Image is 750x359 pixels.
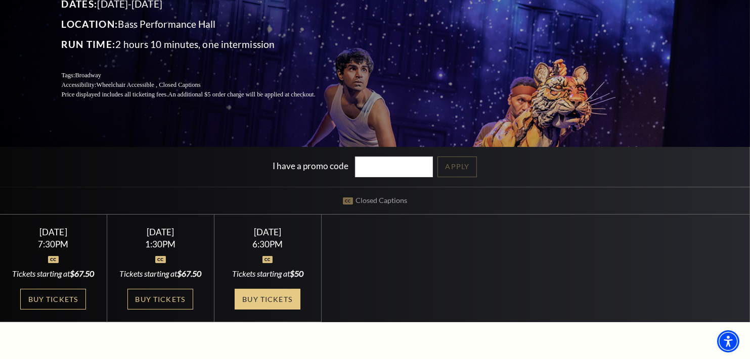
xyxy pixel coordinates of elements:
[20,289,86,310] a: Buy Tickets
[235,289,300,310] a: Buy Tickets
[62,71,340,80] p: Tags:
[119,240,202,248] div: 1:30PM
[75,72,101,79] span: Broadway
[62,36,340,53] p: 2 hours 10 minutes, one intermission
[119,227,202,237] div: [DATE]
[12,240,95,248] div: 7:30PM
[96,81,200,88] span: Wheelchair Accessible , Closed Captions
[62,38,116,50] span: Run Time:
[127,289,193,310] a: Buy Tickets
[226,227,308,237] div: [DATE]
[70,269,94,278] span: $67.50
[717,330,739,352] div: Accessibility Menu
[62,16,340,32] p: Bass Performance Hall
[177,269,201,278] span: $67.50
[226,268,308,279] div: Tickets starting at
[62,90,340,99] p: Price displayed includes all ticketing fees.
[226,240,308,248] div: 6:30PM
[62,18,118,30] span: Location:
[119,268,202,279] div: Tickets starting at
[12,227,95,237] div: [DATE]
[290,269,303,278] span: $50
[168,91,315,98] span: An additional $5 order charge will be applied at checkout.
[62,80,340,90] p: Accessibility:
[273,161,349,171] label: I have a promo code
[12,268,95,279] div: Tickets starting at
